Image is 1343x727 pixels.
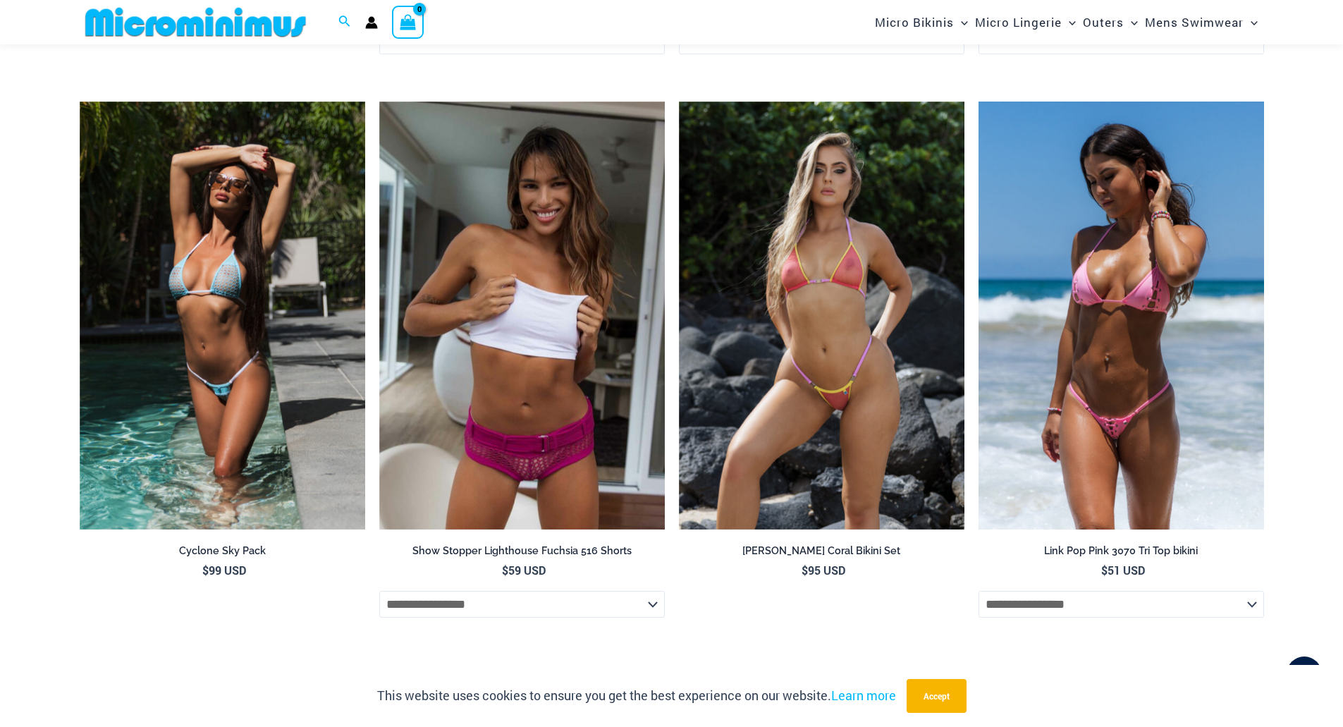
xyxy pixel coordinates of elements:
h2: Show Stopper Lighthouse Fuchsia 516 Shorts [379,544,665,558]
span: $ [802,563,808,578]
span: Micro Lingerie [975,4,1062,40]
h2: Cyclone Sky Pack [80,544,365,558]
a: Account icon link [365,16,378,29]
a: Learn more [831,687,896,704]
nav: Site Navigation [869,2,1264,42]
bdi: 59 USD [502,563,546,578]
a: Micro LingerieMenu ToggleMenu Toggle [971,4,1079,40]
p: This website uses cookies to ensure you get the best experience on our website. [377,685,896,707]
a: Lighthouse Fuchsia 516 Shorts 04Lighthouse Fuchsia 516 Shorts 05Lighthouse Fuchsia 516 Shorts 05 [379,102,665,530]
a: OutersMenu ToggleMenu Toggle [1079,4,1141,40]
a: Link Pop Pink 3070 Top 01Link Pop Pink 3070 Top 4855 Bottom 06Link Pop Pink 3070 Top 4855 Bottom 06 [979,102,1264,530]
span: Micro Bikinis [875,4,954,40]
span: $ [202,563,209,578]
a: Link Pop Pink 3070 Tri Top bikini [979,544,1264,563]
a: Maya Sunkist Coral 309 Top 469 Bottom 02Maya Sunkist Coral 309 Top 469 Bottom 04Maya Sunkist Cora... [679,102,964,530]
bdi: 99 USD [202,563,246,578]
a: Cyclone Sky 318 Top 4275 Bottom 04Cyclone Sky 318 Top 4275 Bottom 05Cyclone Sky 318 Top 4275 Bott... [80,102,365,530]
a: Mens SwimwearMenu ToggleMenu Toggle [1141,4,1261,40]
span: Outers [1083,4,1124,40]
img: Maya Sunkist Coral 309 Top 469 Bottom 02 [679,102,964,530]
img: Cyclone Sky 318 Top 4275 Bottom 04 [80,102,365,530]
span: Menu Toggle [954,4,968,40]
span: Menu Toggle [1124,4,1138,40]
a: Micro BikinisMenu ToggleMenu Toggle [871,4,971,40]
a: View Shopping Cart, empty [392,6,424,38]
h2: Link Pop Pink 3070 Tri Top bikini [979,544,1264,558]
span: Menu Toggle [1062,4,1076,40]
img: MM SHOP LOGO FLAT [80,6,312,38]
span: Mens Swimwear [1145,4,1244,40]
img: Link Pop Pink 3070 Top 4855 Bottom 06 [979,102,1264,530]
span: Menu Toggle [1244,4,1258,40]
bdi: 95 USD [802,563,845,578]
a: Search icon link [338,13,351,32]
a: Show Stopper Lighthouse Fuchsia 516 Shorts [379,544,665,563]
a: [PERSON_NAME] Coral Bikini Set [679,544,964,563]
a: Cyclone Sky Pack [80,544,365,563]
h2: [PERSON_NAME] Coral Bikini Set [679,544,964,558]
bdi: 51 USD [1101,563,1145,578]
img: Lighthouse Fuchsia 516 Shorts 04 [379,102,665,530]
span: $ [502,563,508,578]
span: $ [1101,563,1108,578]
button: Accept [907,679,967,713]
